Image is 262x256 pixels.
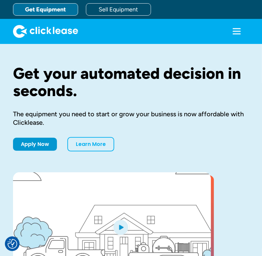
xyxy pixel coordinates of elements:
button: Consent Preferences [7,239,17,249]
a: Sell Equipment [86,3,151,16]
div: The equipment you need to start or grow your business is now affordable with Clicklease. [13,110,249,127]
a: Learn More [67,137,114,151]
img: Clicklease logo [13,25,78,38]
a: home [13,25,78,38]
div: menu [224,19,249,44]
img: Blue play button logo on a light blue circular background [112,218,130,236]
a: Apply Now [13,138,57,151]
h1: Get your automated decision in seconds. [13,65,249,99]
a: Get Equipment [13,3,78,16]
img: Revisit consent button [7,239,17,249]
